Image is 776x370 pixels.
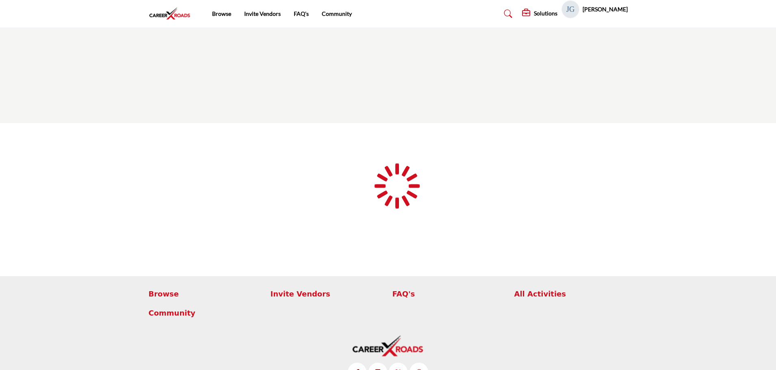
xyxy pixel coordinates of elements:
a: Community [322,10,352,17]
button: Show hide supplier dropdown [561,0,579,18]
a: Search [496,7,518,20]
a: All Activities [514,288,628,299]
img: No Site Logo [351,335,425,358]
a: Invite Vendors [271,288,384,299]
h5: [PERSON_NAME] [583,5,628,13]
a: Browse [149,288,262,299]
img: Site Logo [149,7,195,20]
a: Invite Vendors [244,10,281,17]
a: Browse [212,10,231,17]
a: FAQ's [392,288,506,299]
h5: Solutions [534,10,557,17]
a: Community [149,307,262,318]
div: Solutions [522,9,557,19]
a: FAQ's [294,10,309,17]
